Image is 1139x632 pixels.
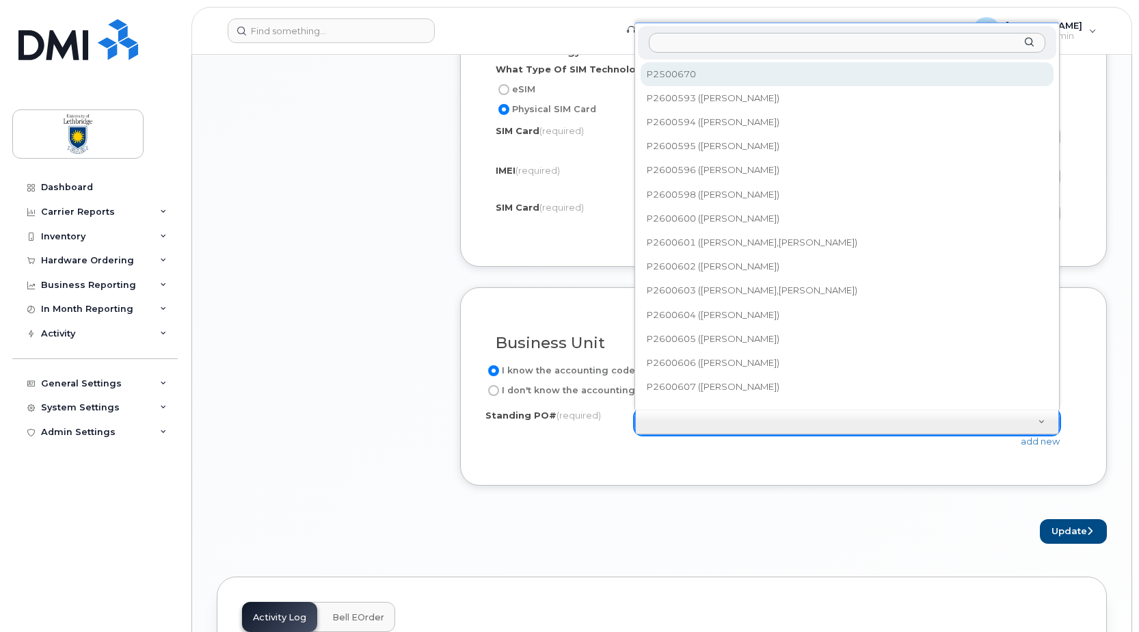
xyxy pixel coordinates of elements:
div: P2600603 ([PERSON_NAME],[PERSON_NAME]) [642,280,1052,302]
div: P2600594 ([PERSON_NAME]) [642,111,1052,133]
div: P2600606 ([PERSON_NAME]) [642,352,1052,373]
div: P2500670 [642,64,1052,85]
div: P2600602 ([PERSON_NAME]) [642,256,1052,277]
div: P2600604 ([PERSON_NAME]) [642,304,1052,326]
div: P2600600 ([PERSON_NAME]) [642,208,1052,229]
div: P2600601 ([PERSON_NAME],[PERSON_NAME]) [642,232,1052,253]
div: P2600593 ([PERSON_NAME]) [642,88,1052,109]
div: P2600608 ([PERSON_NAME]) [642,400,1052,421]
div: P2600595 ([PERSON_NAME]) [642,135,1052,157]
div: P2600607 ([PERSON_NAME]) [642,376,1052,397]
div: P2600596 ([PERSON_NAME]) [642,160,1052,181]
div: P2600605 ([PERSON_NAME]) [642,328,1052,350]
div: P2600598 ([PERSON_NAME]) [642,184,1052,205]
